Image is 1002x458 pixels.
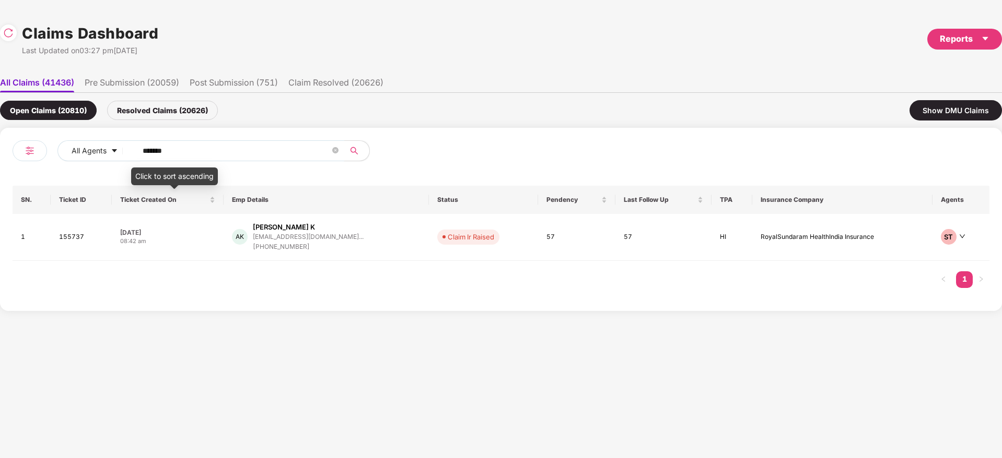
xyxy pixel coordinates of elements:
[288,77,383,92] li: Claim Resolved (20626)
[752,186,933,214] th: Insurance Company
[120,228,216,237] div: [DATE]
[22,45,158,56] div: Last Updated on 03:27 pm[DATE]
[253,233,364,240] div: [EMAIL_ADDRESS][DOMAIN_NAME]...
[344,140,370,161] button: search
[981,34,989,43] span: caret-down
[24,144,36,157] img: svg+xml;base64,PHN2ZyB4bWxucz0iaHR0cDovL3d3dy53My5vcmcvMjAwMC9zdmciIHdpZHRoPSIyNCIgaGVpZ2h0PSIyNC...
[72,145,107,156] span: All Agents
[978,276,984,282] span: right
[253,242,364,252] div: [PHONE_NUMBER]
[546,196,599,204] span: Pendency
[956,271,973,287] a: 1
[51,214,111,261] td: 155737
[107,101,218,120] div: Resolved Claims (20626)
[935,271,952,288] li: Previous Page
[712,214,752,261] td: HI
[959,233,965,239] span: down
[120,196,208,204] span: Ticket Created On
[332,146,339,156] span: close-circle
[538,186,615,214] th: Pendency
[538,214,615,261] td: 57
[956,271,973,288] li: 1
[85,77,179,92] li: Pre Submission (20059)
[3,28,14,38] img: svg+xml;base64,PHN2ZyBpZD0iUmVsb2FkLTMyeDMyIiB4bWxucz0iaHR0cDovL3d3dy53My5vcmcvMjAwMC9zdmciIHdpZH...
[111,147,118,155] span: caret-down
[940,276,947,282] span: left
[344,147,364,155] span: search
[940,32,989,45] div: Reports
[13,186,51,214] th: SN.
[935,271,952,288] button: left
[933,186,989,214] th: Agents
[51,186,111,214] th: Ticket ID
[624,196,695,204] span: Last Follow Up
[941,229,957,245] div: ST
[448,232,494,242] div: Claim Ir Raised
[224,186,429,214] th: Emp Details
[973,271,989,288] button: right
[973,271,989,288] li: Next Page
[752,214,933,261] td: RoyalSundaram HealthIndia Insurance
[190,77,278,92] li: Post Submission (751)
[13,214,51,261] td: 1
[615,214,712,261] td: 57
[131,167,218,185] div: Click to sort ascending
[120,237,216,246] div: 08:42 am
[232,229,248,245] div: AK
[910,100,1002,120] div: Show DMU Claims
[429,186,538,214] th: Status
[57,140,141,161] button: All Agentscaret-down
[22,22,158,45] h1: Claims Dashboard
[615,186,712,214] th: Last Follow Up
[253,222,315,232] div: [PERSON_NAME] K
[332,147,339,153] span: close-circle
[112,186,224,214] th: Ticket Created On
[712,186,752,214] th: TPA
